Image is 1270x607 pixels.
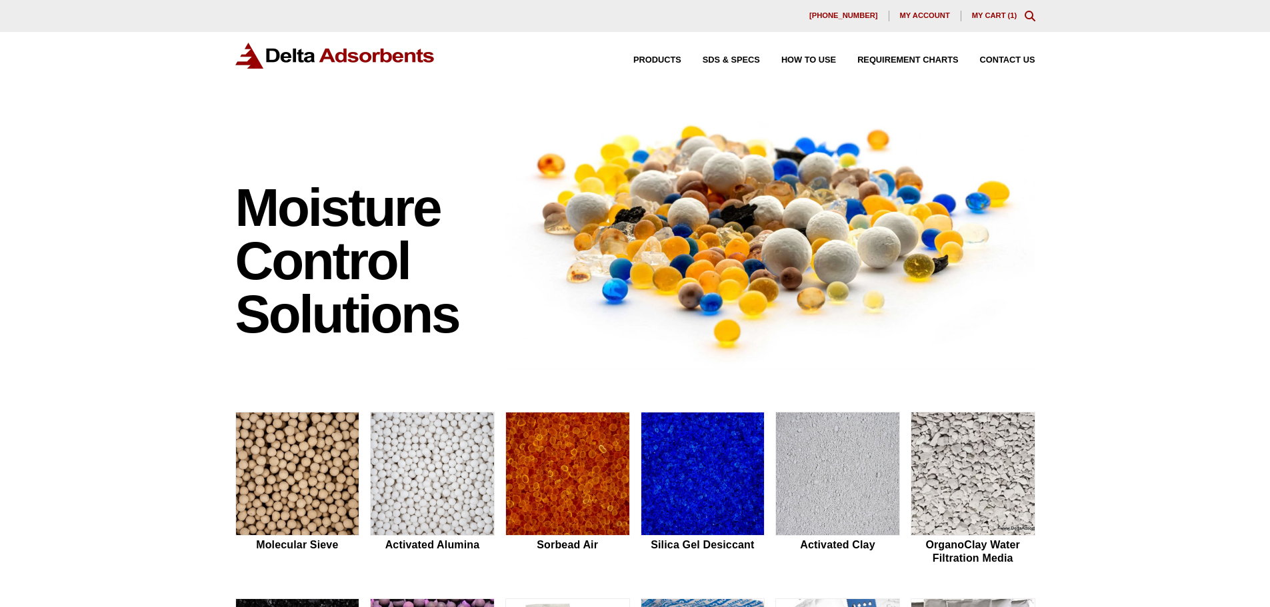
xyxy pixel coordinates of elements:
a: Molecular Sieve [235,412,360,566]
h2: OrganoClay Water Filtration Media [911,538,1035,564]
span: SDS & SPECS [703,56,760,65]
a: How to Use [760,56,836,65]
h2: Molecular Sieve [235,538,360,551]
a: [PHONE_NUMBER] [799,11,889,21]
a: Products [612,56,681,65]
h1: Moisture Control Solutions [235,181,493,341]
a: Sorbead Air [505,412,630,566]
span: [PHONE_NUMBER] [809,12,878,19]
h2: Activated Alumina [370,538,495,551]
img: Image [505,101,1035,369]
a: Activated Alumina [370,412,495,566]
span: Requirement Charts [857,56,958,65]
span: How to Use [781,56,836,65]
span: Contact Us [980,56,1035,65]
div: Toggle Modal Content [1025,11,1035,21]
a: Requirement Charts [836,56,958,65]
a: My account [889,11,961,21]
h2: Silica Gel Desiccant [641,538,765,551]
a: SDS & SPECS [681,56,760,65]
img: Delta Adsorbents [235,43,435,69]
span: 1 [1010,11,1014,19]
a: Contact Us [959,56,1035,65]
a: OrganoClay Water Filtration Media [911,412,1035,566]
span: Products [633,56,681,65]
a: Activated Clay [775,412,900,566]
h2: Sorbead Air [505,538,630,551]
a: Silica Gel Desiccant [641,412,765,566]
a: My Cart (1) [972,11,1017,19]
h2: Activated Clay [775,538,900,551]
span: My account [900,12,950,19]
